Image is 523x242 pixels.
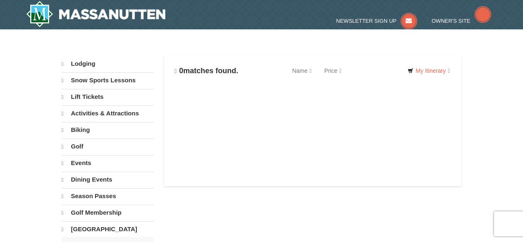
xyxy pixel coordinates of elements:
[402,65,455,77] a: My Itinerary
[62,205,154,220] a: Golf Membership
[62,155,154,171] a: Events
[432,18,491,24] a: Owner's Site
[286,62,318,79] a: Name
[318,62,348,79] a: Price
[62,139,154,154] a: Golf
[62,56,154,72] a: Lodging
[336,18,396,24] span: Newsletter Sign Up
[62,72,154,88] a: Snow Sports Lessons
[62,188,154,204] a: Season Passes
[62,89,154,105] a: Lift Tickets
[62,172,154,187] a: Dining Events
[62,221,154,237] a: [GEOGRAPHIC_DATA]
[26,1,166,27] a: Massanutten Resort
[62,122,154,138] a: Biking
[432,18,470,24] span: Owner's Site
[62,105,154,121] a: Activities & Attractions
[26,1,166,27] img: Massanutten Resort Logo
[336,18,417,24] a: Newsletter Sign Up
